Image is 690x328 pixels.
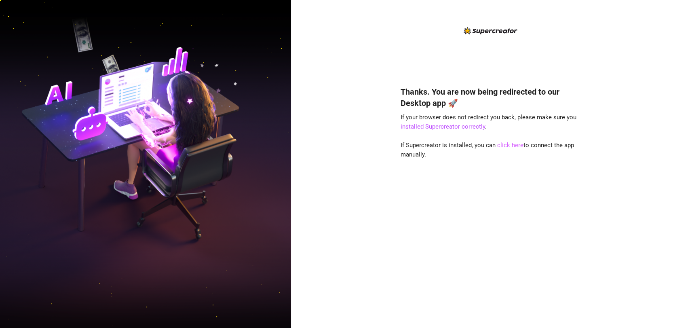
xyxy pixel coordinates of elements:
[401,142,574,159] span: If Supercreator is installed, you can to connect the app manually.
[464,27,517,34] img: logo-BBDzfeDw.svg
[401,114,576,131] span: If your browser does not redirect you back, please make sure you .
[497,142,523,149] a: click here
[401,123,485,130] a: installed Supercreator correctly
[401,86,581,109] h4: Thanks. You are now being redirected to our Desktop app 🚀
